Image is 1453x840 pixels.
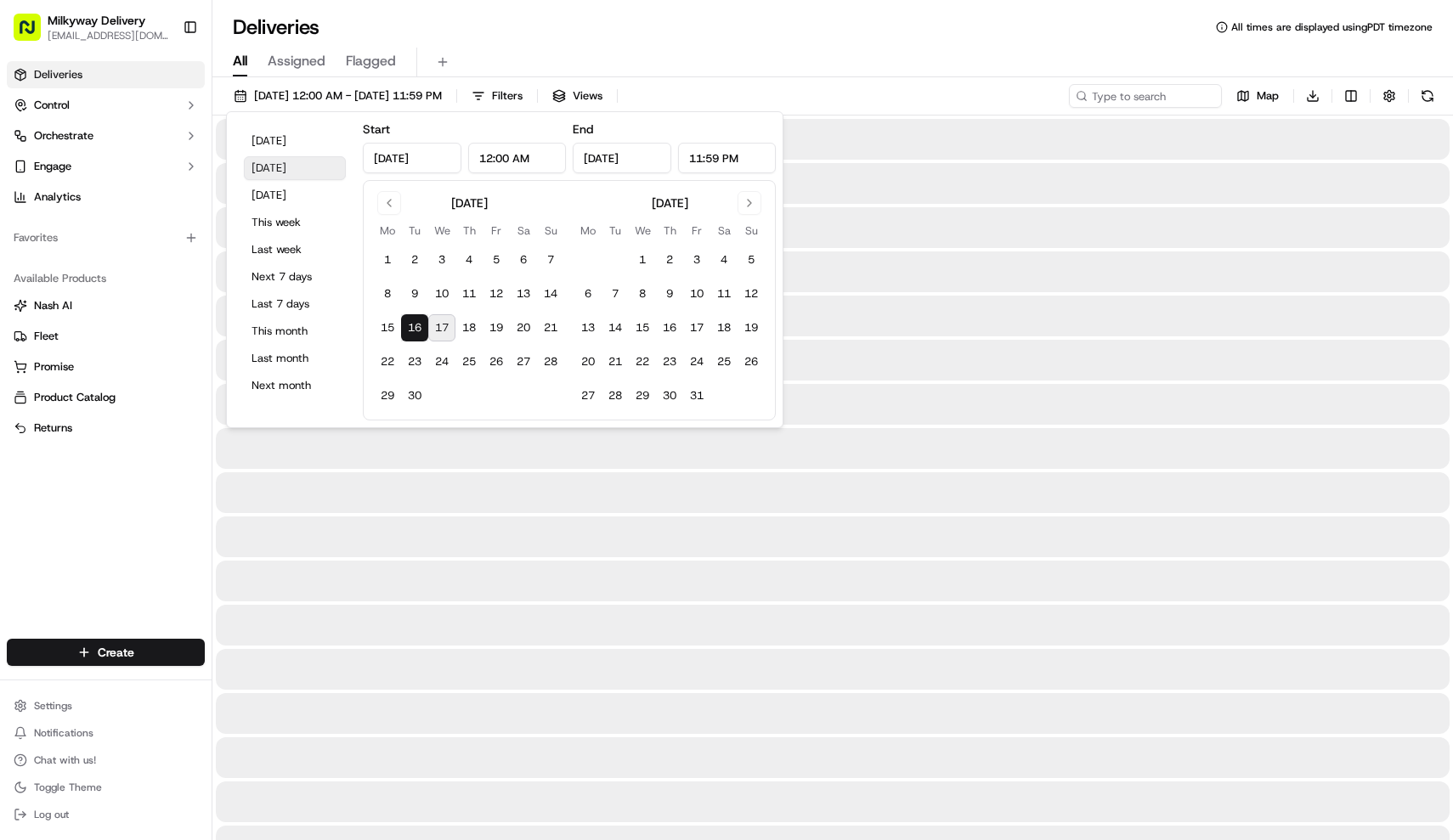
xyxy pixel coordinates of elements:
button: 17 [683,314,710,341]
button: 23 [656,348,683,375]
input: Type to search [1069,84,1222,108]
button: 27 [574,382,602,409]
button: Create [7,639,205,666]
button: [EMAIL_ADDRESS][DOMAIN_NAME] [48,29,169,42]
button: 20 [574,348,602,375]
span: Map [1257,88,1279,104]
button: Map [1229,84,1286,108]
button: 26 [738,348,765,375]
button: Control [7,92,205,119]
button: 3 [428,246,455,273]
button: This month [244,319,346,343]
div: Favorites [7,224,205,251]
th: Wednesday [428,222,455,240]
span: Chat with us! [34,753,96,767]
button: Returns [7,414,205,442]
button: 12 [483,280,510,307]
div: [DATE] [451,194,488,211]
div: Past conversations [17,221,114,234]
button: 24 [683,348,710,375]
th: Thursday [656,222,683,240]
button: 21 [602,348,629,375]
button: 5 [738,246,765,273]
button: Last month [244,347,346,370]
button: 11 [455,280,483,307]
button: 17 [428,314,455,341]
button: 22 [374,348,401,375]
span: Control [34,98,70,113]
button: 4 [710,246,738,273]
div: Available Products [7,265,205,292]
span: Product Catalog [34,390,116,405]
img: Nash [17,17,51,51]
label: Start [363,121,390,137]
button: Go to next month [738,191,761,215]
span: Orchestrate [34,128,93,144]
th: Tuesday [401,222,428,240]
span: Log out [34,808,69,821]
span: Notifications [34,726,93,740]
button: 20 [510,314,537,341]
button: [DATE] [244,183,346,207]
th: Tuesday [602,222,629,240]
button: Views [545,84,610,108]
div: [DATE] [652,194,688,211]
button: 7 [537,246,564,273]
button: 2 [401,246,428,273]
h1: Deliveries [233,14,319,41]
button: 6 [574,280,602,307]
a: Nash AI [14,298,198,313]
div: 💻 [144,381,157,395]
button: Product Catalog [7,384,205,411]
th: Saturday [710,222,738,240]
span: Knowledge Base [34,380,130,397]
p: Welcome 👋 [17,68,309,95]
button: 19 [483,314,510,341]
button: 18 [710,314,738,341]
button: 6 [510,246,537,273]
span: Filters [492,88,523,104]
span: Nash AI [34,298,72,313]
button: 28 [602,382,629,409]
span: Pylon [169,421,206,434]
button: 5 [483,246,510,273]
img: 1736555255976-a54dd68f-1ca7-489b-9aae-adbdc363a1c4 [17,162,48,193]
input: Date [363,143,461,173]
button: Notifications [7,721,205,745]
button: Start new chat [289,167,309,188]
div: Start new chat [76,162,279,179]
button: 26 [483,348,510,375]
button: Engage [7,153,205,180]
button: 31 [683,382,710,409]
span: Engage [34,159,71,174]
button: 1 [629,246,656,273]
button: Orchestrate [7,122,205,149]
img: 8571987876998_91fb9ceb93ad5c398215_72.jpg [36,162,66,193]
button: 9 [656,280,683,307]
span: • [56,263,62,277]
span: Returns [34,420,72,436]
button: 27 [510,348,537,375]
a: Returns [14,420,198,436]
button: Go to previous month [377,191,401,215]
button: 28 [537,348,564,375]
span: [DATE] [194,309,229,323]
button: 23 [401,348,428,375]
span: Settings [34,699,72,713]
button: 2 [656,246,683,273]
button: [DATE] [244,156,346,180]
th: Sunday [537,222,564,240]
button: Refresh [1416,84,1439,108]
img: Wisdom Oko [17,293,44,326]
button: Log out [7,803,205,826]
span: • [184,309,190,323]
span: [DATE] [65,263,100,277]
button: 8 [629,280,656,307]
th: Saturday [510,222,537,240]
span: All [233,51,247,71]
a: Analytics [7,183,205,211]
a: 📗Knowledge Base [10,373,137,403]
img: 1736555255976-a54dd68f-1ca7-489b-9aae-adbdc363a1c4 [34,310,48,324]
a: Promise [14,359,198,375]
button: See all [263,217,309,238]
